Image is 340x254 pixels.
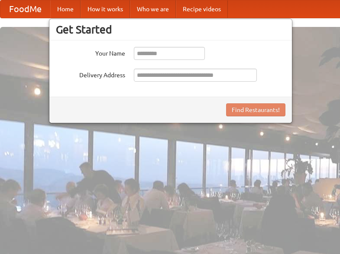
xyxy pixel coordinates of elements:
[56,69,125,79] label: Delivery Address
[176,0,228,18] a: Recipe videos
[226,103,285,116] button: Find Restaurants!
[0,0,50,18] a: FoodMe
[56,47,125,58] label: Your Name
[81,0,130,18] a: How it works
[56,23,285,36] h3: Get Started
[50,0,81,18] a: Home
[130,0,176,18] a: Who we are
